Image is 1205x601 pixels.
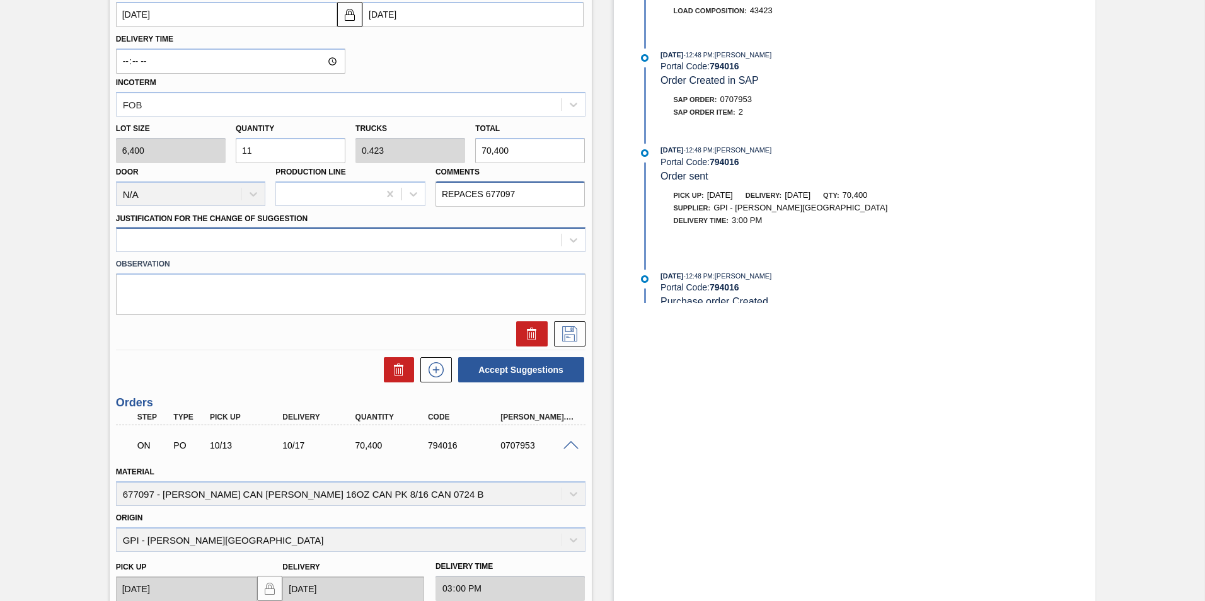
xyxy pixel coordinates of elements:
label: Delivery [282,563,320,571]
span: Pick up: [674,192,704,199]
button: locked [257,576,282,601]
label: Production Line [275,168,345,176]
label: Comments [435,163,585,181]
label: Total [475,124,500,133]
h3: Orders [116,396,585,409]
span: : [PERSON_NAME] [713,272,772,280]
div: Pick up [207,413,288,421]
span: SAP Order: [674,96,717,103]
div: Code [425,413,506,421]
span: 70,400 [843,190,868,200]
span: [DATE] [660,272,683,280]
span: 3:00 PM [732,215,762,225]
span: SAP Order Item: [674,108,735,116]
span: Order Created in SAP [660,75,759,86]
button: Accept Suggestions [458,357,584,382]
span: - 12:48 PM [684,273,713,280]
img: locked [342,7,357,22]
span: 43423 [750,6,773,15]
div: Delete Suggestions [378,357,414,382]
label: Pick up [116,563,147,571]
span: - 12:48 PM [684,52,713,59]
label: Delivery Time [435,558,585,576]
div: Portal Code: [660,61,960,71]
span: Supplier: [674,204,711,212]
label: Delivery Time [116,30,345,49]
div: Type [170,413,208,421]
label: Material [116,467,154,476]
span: GPI - [PERSON_NAME][GEOGRAPHIC_DATA] [713,203,887,212]
label: Justification for the Change of Suggestion [116,214,308,223]
label: Observation [116,255,585,273]
div: FOB [123,99,142,110]
span: [DATE] [660,146,683,154]
strong: 794016 [710,61,739,71]
div: 0707953 [497,440,579,450]
div: 10/13/2025 [207,440,288,450]
label: Origin [116,513,143,522]
span: : [PERSON_NAME] [713,51,772,59]
div: Portal Code: [660,282,960,292]
label: Incoterm [116,78,156,87]
div: Quantity [352,413,434,421]
div: 10/17/2025 [279,440,360,450]
div: Step [134,413,172,421]
span: Delivery Time : [674,217,729,224]
img: atual [641,54,649,62]
span: Load Composition : [674,7,747,14]
span: Qty: [823,192,839,199]
img: atual [641,149,649,157]
span: Delivery: [746,192,781,199]
span: Order sent [660,171,708,181]
div: New suggestion [414,357,452,382]
span: [DATE] [660,51,683,59]
div: Purchase order [170,440,208,450]
div: Portal Code: [660,157,960,167]
label: Trucks [355,124,387,133]
img: atual [641,275,649,283]
div: [PERSON_NAME]. ID [497,413,579,421]
span: Purchase order Created [660,296,768,307]
input: mm/dd/yyyy [116,2,337,27]
span: 2 [739,107,743,117]
div: 794016 [425,440,506,450]
span: - 12:48 PM [684,147,713,154]
div: 70,400 [352,440,434,450]
div: Accept Suggestions [452,356,585,384]
label: Door [116,168,139,176]
span: [DATE] [785,190,810,200]
div: Delete Suggestion [510,321,548,346]
div: Save Suggestion [548,321,585,346]
div: Delivery [279,413,360,421]
label: Quantity [236,124,274,133]
img: locked [262,581,277,596]
span: 0707953 [720,94,752,104]
label: Lot size [116,120,226,138]
div: Negotiating Order [134,432,172,459]
p: ON [137,440,169,450]
strong: 794016 [710,157,739,167]
span: : [PERSON_NAME] [713,146,772,154]
strong: 794016 [710,282,739,292]
input: mm/dd/yyyy [362,2,584,27]
button: locked [337,2,362,27]
span: [DATE] [707,190,733,200]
